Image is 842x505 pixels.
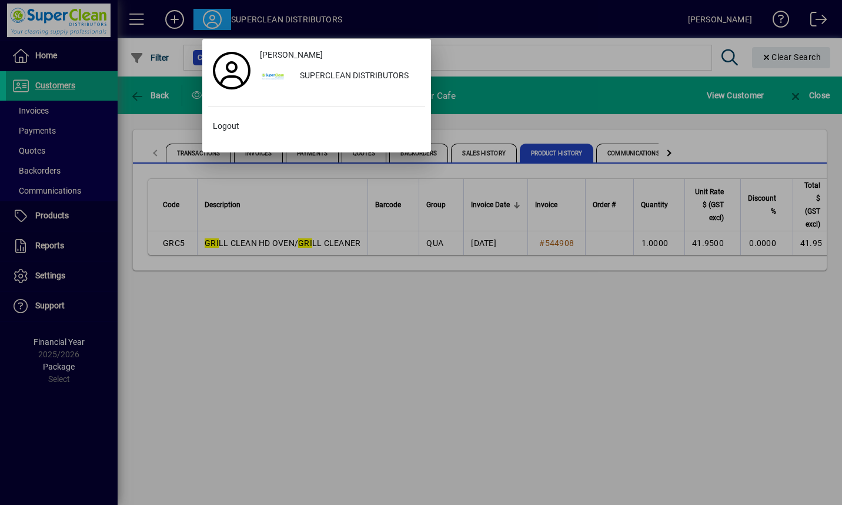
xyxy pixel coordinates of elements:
[260,49,323,61] span: [PERSON_NAME]
[208,116,425,137] button: Logout
[255,66,425,87] button: SUPERCLEAN DISTRIBUTORS
[255,45,425,66] a: [PERSON_NAME]
[208,60,255,81] a: Profile
[290,66,425,87] div: SUPERCLEAN DISTRIBUTORS
[213,120,239,132] span: Logout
